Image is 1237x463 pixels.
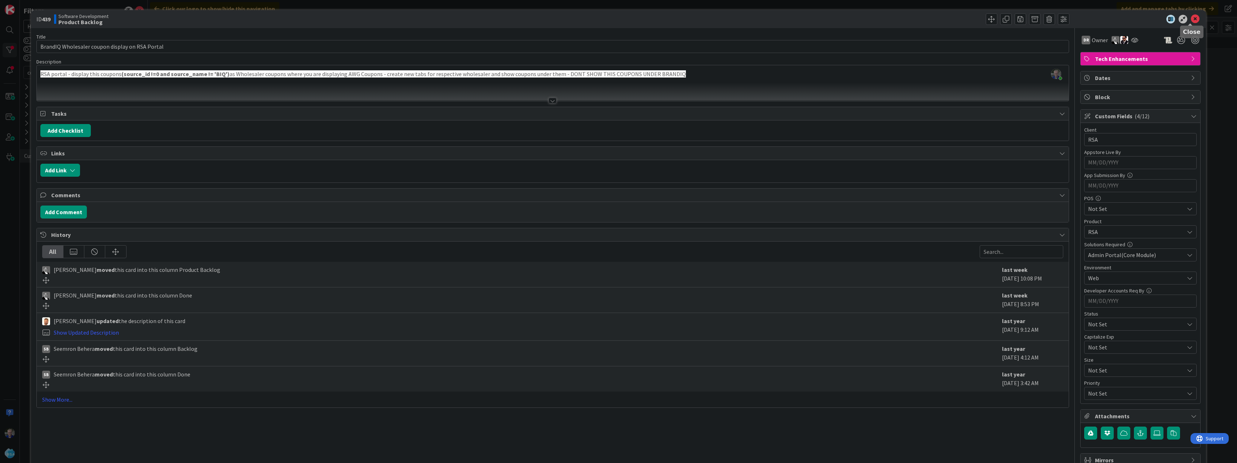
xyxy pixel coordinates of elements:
span: Comments [51,191,1056,199]
input: type card name here... [36,40,1069,53]
input: MM/DD/YYYY [1088,156,1193,169]
a: Show More... [42,395,1063,404]
span: [PERSON_NAME] this card into this column Done [54,291,192,300]
div: [DATE] 10:08 PM [1002,265,1063,283]
span: Web [1088,274,1184,282]
span: Software Development [58,13,108,19]
span: ID [36,15,50,23]
b: moved [97,266,115,273]
div: Developer Accounts Req By [1084,288,1197,293]
div: Environment [1084,265,1197,270]
span: [PERSON_NAME] this card into this column Product Backlog [54,265,220,274]
span: Block [1095,93,1187,101]
div: Product [1084,219,1197,224]
span: Seemron Behera this card into this column Backlog [54,344,198,353]
span: Links [51,149,1056,158]
b: moved [95,345,113,352]
input: Search... [980,245,1063,258]
b: updated [97,317,119,325]
span: Dates [1095,74,1187,82]
span: Not Set [1088,388,1180,398]
button: Add Link [40,164,80,177]
span: Not Set [1088,365,1180,375]
span: Description [36,58,61,65]
div: Solutions Required [1084,242,1197,247]
div: All [43,246,63,258]
div: SB [42,371,50,379]
b: last year [1002,317,1025,325]
div: Appstore Live By [1084,150,1197,155]
span: [PERSON_NAME] the description of this card [54,317,185,325]
span: Tasks [51,109,1056,118]
span: Tech Enhancements [1095,54,1187,63]
span: Owner [1092,36,1108,44]
div: [DATE] 9:12 AM [1002,317,1063,337]
b: last week [1002,292,1028,299]
span: RSA portal - display this coupons [40,70,121,78]
img: dsmZLUnTuYFdi5hULXkO8aZPw2wmkwfK.jpg [1051,69,1061,79]
div: Priority [1084,380,1197,385]
div: App Submission By [1084,173,1197,178]
span: ( 4/12 ) [1135,113,1149,120]
span: Not Set [1088,204,1184,213]
button: Add Checklist [40,124,91,137]
span: Custom Fields [1095,112,1187,120]
b: moved [97,292,115,299]
img: RA [42,266,50,274]
h5: Close [1183,28,1201,35]
b: last year [1002,371,1025,378]
span: Attachments [1095,412,1187,420]
img: RA [1112,36,1119,44]
span: Seemron Behera this card into this column Done [54,370,190,379]
input: MM/DD/YYYY [1088,295,1193,307]
div: DR [1082,36,1090,44]
div: Size [1084,357,1197,362]
b: moved [95,371,113,378]
div: Status [1084,311,1197,316]
span: Support [15,1,33,10]
b: last year [1002,345,1025,352]
span: History [51,230,1056,239]
span: Not Set [1088,319,1180,329]
span: as Wholesaler coupons where you are displaying AWG Coupons - create new tabs for respective whole... [230,70,686,78]
b: 439 [42,16,50,23]
div: [DATE] 4:12 AM [1002,344,1063,362]
div: Capitalize Exp [1084,334,1197,339]
b: Product Backlog [58,19,108,25]
strong: (source_id !=0 and source_name != 'BIQ') [121,70,230,78]
div: [DATE] 3:42 AM [1002,370,1063,388]
img: AC [1120,36,1128,44]
span: Admin Portal(Core Module) [1088,251,1184,259]
div: SB [42,345,50,353]
input: MM/DD/YYYY [1088,180,1193,192]
button: Add Comment [40,206,87,219]
b: last week [1002,266,1028,273]
a: Show Updated Description [54,329,119,336]
div: [DATE] 8:53 PM [1002,291,1063,309]
img: AS [42,317,50,325]
span: Not Set [1088,343,1184,352]
span: RSA [1088,228,1184,236]
img: RA [42,292,50,300]
label: Client [1084,127,1096,133]
label: Title [36,34,46,40]
div: POS [1084,196,1197,201]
